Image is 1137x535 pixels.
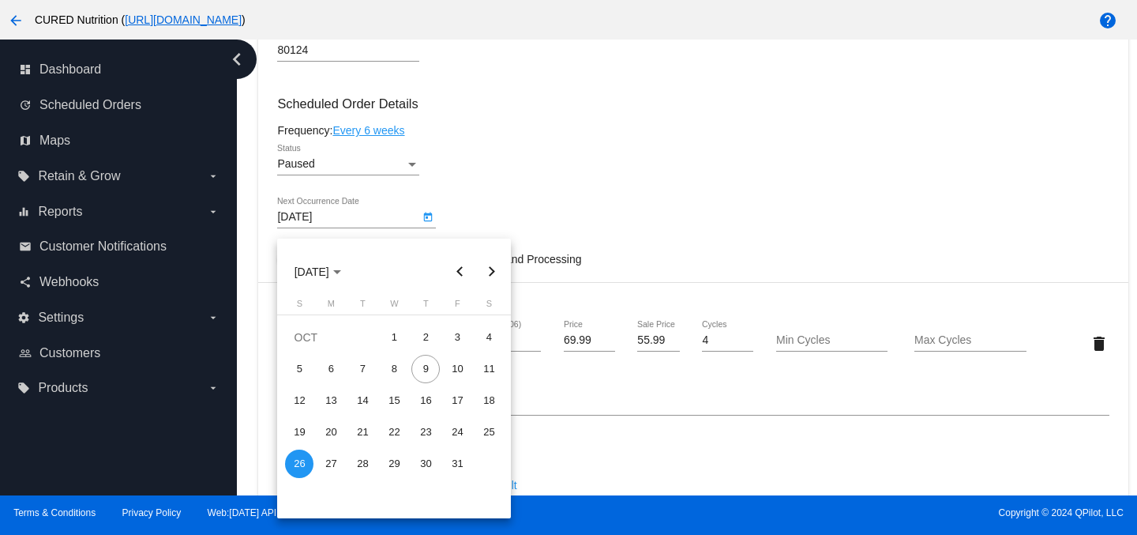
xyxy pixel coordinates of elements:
div: 22 [380,418,408,446]
td: October 1, 2025 [378,322,410,353]
td: October 24, 2025 [441,416,473,448]
button: Next month [475,256,507,288]
td: October 18, 2025 [473,385,505,416]
div: 1 [380,323,408,352]
div: 29 [380,450,408,478]
td: October 23, 2025 [410,416,441,448]
td: October 11, 2025 [473,353,505,385]
div: 11 [475,355,503,383]
td: October 9, 2025 [410,353,441,385]
td: October 20, 2025 [315,416,347,448]
div: 20 [317,418,345,446]
td: October 13, 2025 [315,385,347,416]
div: 14 [348,386,377,415]
div: 9 [411,355,440,383]
td: October 3, 2025 [441,322,473,353]
td: October 28, 2025 [347,448,378,480]
td: October 30, 2025 [410,448,441,480]
div: 2 [411,323,440,352]
div: 26 [285,450,313,478]
div: 16 [411,386,440,415]
td: October 19, 2025 [283,416,315,448]
div: 3 [443,323,471,352]
button: Previous month [444,256,475,288]
td: October 7, 2025 [347,353,378,385]
div: 27 [317,450,345,478]
div: 24 [443,418,471,446]
button: Choose month and year [282,256,354,288]
div: 18 [475,386,503,415]
th: Saturday [473,299,505,315]
div: 10 [443,355,471,383]
td: October 4, 2025 [473,322,505,353]
td: October 10, 2025 [441,353,473,385]
td: October 22, 2025 [378,416,410,448]
td: October 27, 2025 [315,448,347,480]
div: 6 [317,355,345,383]
div: 5 [285,355,313,383]
span: [DATE] [295,266,341,278]
th: Friday [441,299,473,315]
td: October 15, 2025 [378,385,410,416]
td: October 29, 2025 [378,448,410,480]
th: Thursday [410,299,441,315]
td: October 2, 2025 [410,322,441,353]
td: October 14, 2025 [347,385,378,416]
td: October 21, 2025 [347,416,378,448]
td: October 25, 2025 [473,416,505,448]
td: October 6, 2025 [315,353,347,385]
div: 13 [317,386,345,415]
div: 8 [380,355,408,383]
td: October 8, 2025 [378,353,410,385]
div: 30 [411,450,440,478]
th: Monday [315,299,347,315]
div: 4 [475,323,503,352]
td: OCT [283,322,378,353]
div: 12 [285,386,313,415]
div: 28 [348,450,377,478]
div: 17 [443,386,471,415]
div: 23 [411,418,440,446]
div: 25 [475,418,503,446]
div: 15 [380,386,408,415]
td: October 31, 2025 [441,448,473,480]
td: October 5, 2025 [283,353,315,385]
td: October 17, 2025 [441,385,473,416]
div: 7 [348,355,377,383]
th: Sunday [283,299,315,315]
div: 21 [348,418,377,446]
div: 31 [443,450,471,478]
th: Wednesday [378,299,410,315]
td: October 16, 2025 [410,385,441,416]
td: October 12, 2025 [283,385,315,416]
div: 19 [285,418,313,446]
th: Tuesday [347,299,378,315]
td: October 26, 2025 [283,448,315,480]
